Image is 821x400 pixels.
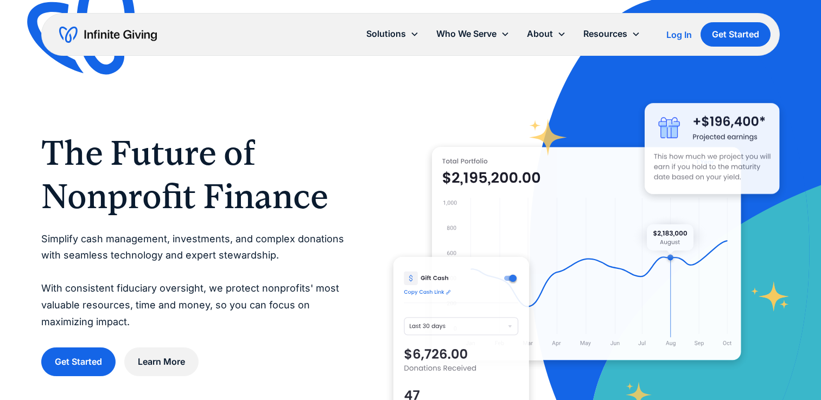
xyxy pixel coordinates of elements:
p: Simplify cash management, investments, and complex donations with seamless technology and expert ... [41,231,351,331]
div: Solutions [358,22,428,46]
a: Log In [666,28,692,41]
div: About [518,22,575,46]
div: About [527,27,553,41]
h1: The Future of Nonprofit Finance [41,131,351,218]
div: Solutions [366,27,406,41]
a: Get Started [41,347,116,376]
div: Who We Serve [428,22,518,46]
div: Who We Serve [436,27,497,41]
div: Resources [575,22,649,46]
a: home [59,26,157,43]
img: fundraising star [751,281,790,312]
div: Log In [666,30,692,39]
a: Learn More [124,347,199,376]
img: nonprofit donation platform [432,147,741,360]
a: Get Started [701,22,771,47]
div: Resources [583,27,627,41]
